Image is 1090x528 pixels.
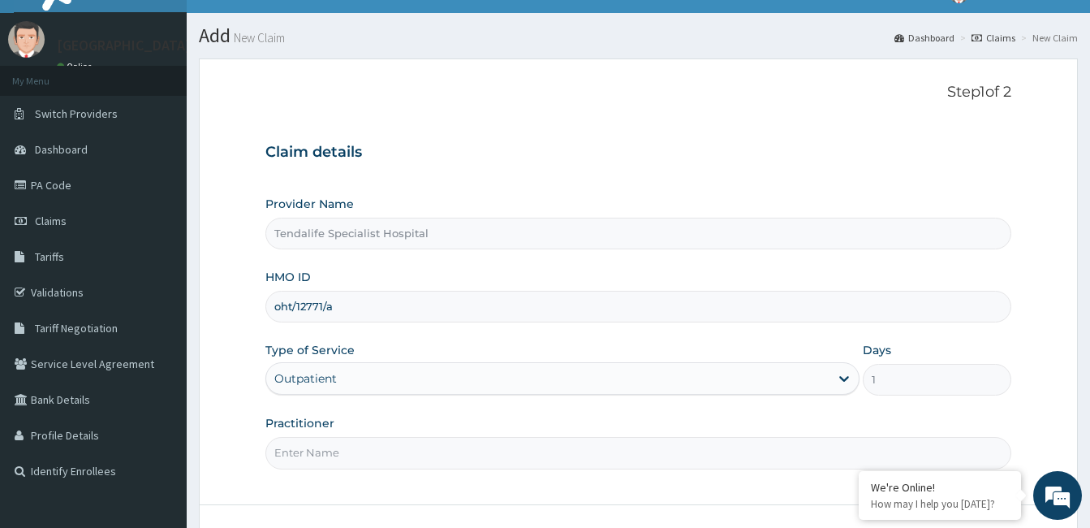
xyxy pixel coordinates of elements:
[84,91,273,112] div: Chat with us now
[94,160,224,324] span: We're online!
[266,8,305,47] div: Minimize live chat window
[57,38,191,53] p: [GEOGRAPHIC_DATA]
[199,25,1078,46] h1: Add
[8,354,309,411] textarea: Type your message and hit 'Enter'
[265,342,355,358] label: Type of Service
[265,196,354,212] label: Provider Name
[265,291,1011,322] input: Enter HMO ID
[265,437,1011,469] input: Enter Name
[230,32,285,44] small: New Claim
[35,214,67,228] span: Claims
[863,342,891,358] label: Days
[265,415,334,431] label: Practitioner
[972,31,1015,45] a: Claims
[274,370,337,387] div: Outpatient
[871,480,1009,495] div: We're Online!
[8,21,45,58] img: User Image
[35,106,118,121] span: Switch Providers
[1017,31,1078,45] li: New Claim
[894,31,954,45] a: Dashboard
[57,61,96,72] a: Online
[871,497,1009,511] p: How may I help you today?
[35,249,64,264] span: Tariffs
[265,84,1011,102] p: Step 1 of 2
[265,269,311,285] label: HMO ID
[35,142,88,157] span: Dashboard
[265,144,1011,162] h3: Claim details
[30,81,66,122] img: d_794563401_company_1708531726252_794563401
[35,321,118,335] span: Tariff Negotiation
